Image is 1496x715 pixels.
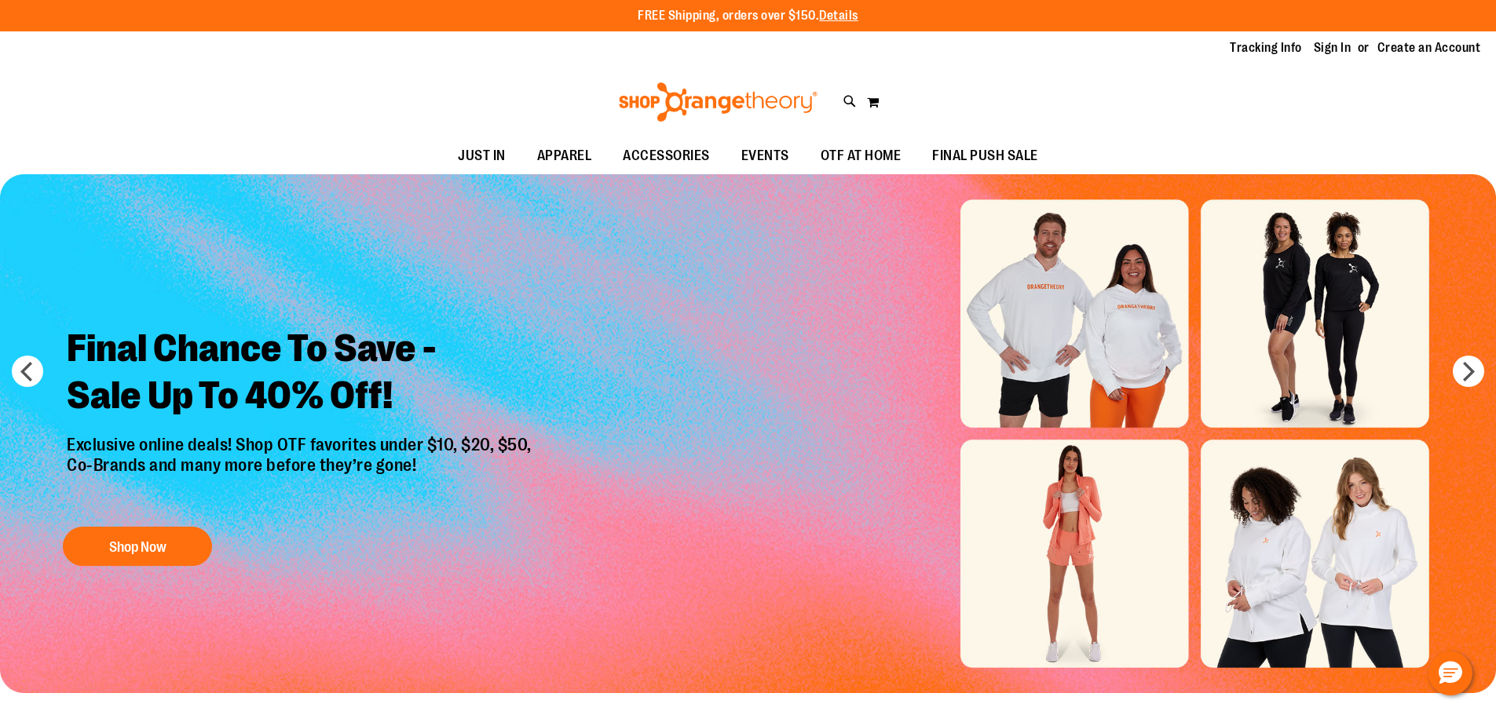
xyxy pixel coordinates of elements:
span: JUST IN [458,138,506,173]
a: Final Chance To Save -Sale Up To 40% Off! Exclusive online deals! Shop OTF favorites under $10, $... [55,313,547,575]
p: Exclusive online deals! Shop OTF favorites under $10, $20, $50, Co-Brands and many more before th... [55,435,547,512]
span: EVENTS [741,138,789,173]
a: OTF AT HOME [805,138,917,174]
img: Shop Orangetheory [616,82,820,122]
button: next [1453,356,1484,387]
button: Shop Now [63,527,212,566]
button: Hello, have a question? Let’s chat. [1428,651,1472,695]
a: Details [819,9,858,23]
a: ACCESSORIES [607,138,726,174]
a: FINAL PUSH SALE [916,138,1054,174]
a: EVENTS [726,138,805,174]
a: Create an Account [1377,39,1481,57]
span: OTF AT HOME [821,138,902,173]
span: FINAL PUSH SALE [932,138,1038,173]
p: FREE Shipping, orders over $150. [638,7,858,25]
a: Sign In [1314,39,1352,57]
button: prev [12,356,43,387]
a: JUST IN [442,138,521,174]
h2: Final Chance To Save - Sale Up To 40% Off! [55,313,547,435]
span: APPAREL [537,138,592,173]
span: ACCESSORIES [623,138,710,173]
a: APPAREL [521,138,608,174]
a: Tracking Info [1230,39,1302,57]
